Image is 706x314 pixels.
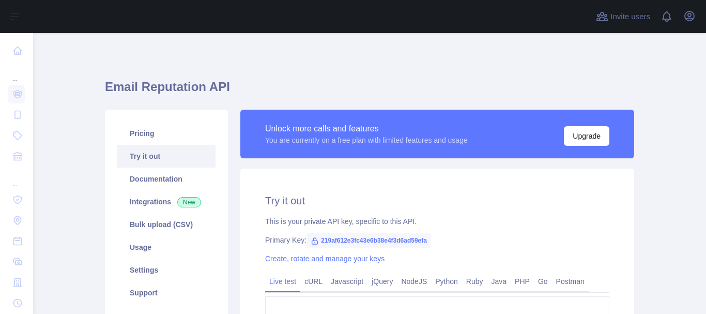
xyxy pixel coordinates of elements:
a: Try it out [117,145,216,168]
button: Invite users [594,8,652,25]
div: Primary Key: [265,235,609,245]
div: ... [8,168,25,188]
a: cURL [300,273,327,290]
div: Unlock more calls and features [265,123,468,135]
div: ... [8,62,25,83]
a: Support [117,281,216,304]
a: PHP [511,273,534,290]
div: You are currently on a free plan with limited features and usage [265,135,468,145]
a: Go [534,273,552,290]
a: Python [431,273,462,290]
span: Invite users [610,11,650,23]
a: Postman [552,273,589,290]
a: Java [487,273,511,290]
a: Ruby [462,273,487,290]
button: Upgrade [564,126,609,146]
div: This is your private API key, specific to this API. [265,216,609,227]
span: New [177,197,201,207]
a: jQuery [367,273,397,290]
a: Integrations New [117,190,216,213]
h2: Try it out [265,193,609,208]
span: 219af612e3fc43e6b38e4f3d6ad59efa [306,233,431,248]
a: Bulk upload (CSV) [117,213,216,236]
a: Settings [117,259,216,281]
a: Live test [265,273,300,290]
a: Pricing [117,122,216,145]
h1: Email Reputation API [105,79,634,103]
a: NodeJS [397,273,431,290]
a: Usage [117,236,216,259]
a: Create, rotate and manage your keys [265,255,385,263]
a: Documentation [117,168,216,190]
a: Javascript [327,273,367,290]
